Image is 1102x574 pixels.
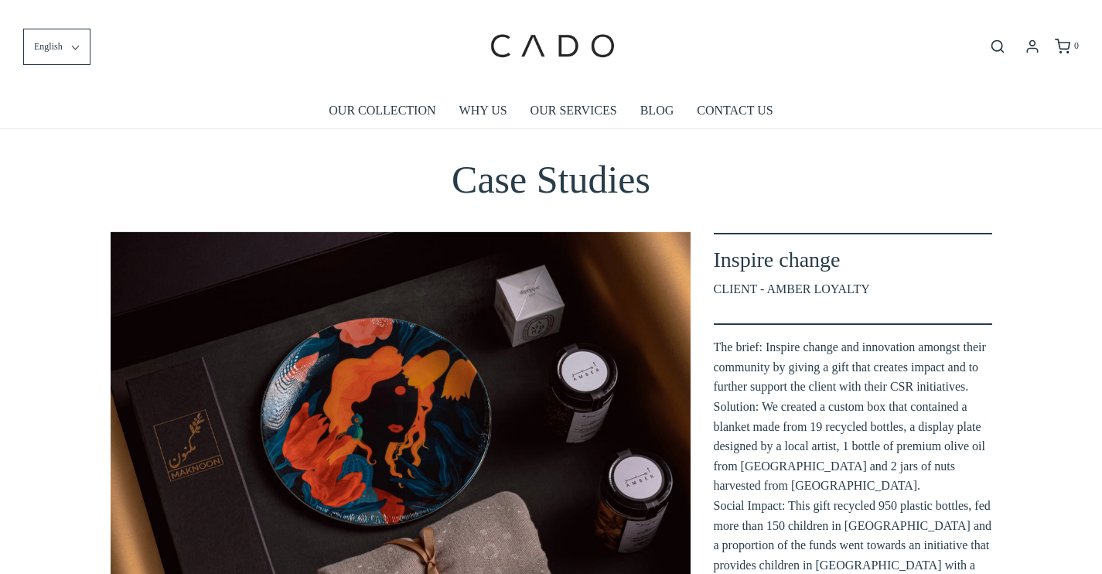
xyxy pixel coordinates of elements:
[34,39,63,54] span: English
[329,93,435,128] a: OUR COLLECTION
[531,93,617,128] a: OUR SERVICES
[459,93,507,128] a: WHY US
[1053,39,1079,54] a: 0
[486,12,617,81] img: cadogifting
[714,279,870,299] span: CLIENT - AMBER LOYALTY
[714,248,841,272] span: Inspire change
[452,158,650,201] span: Case Studies
[984,38,1012,55] button: Open search bar
[23,29,90,65] button: English
[697,93,773,128] a: CONTACT US
[640,93,674,128] a: BLOG
[1074,40,1079,51] span: 0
